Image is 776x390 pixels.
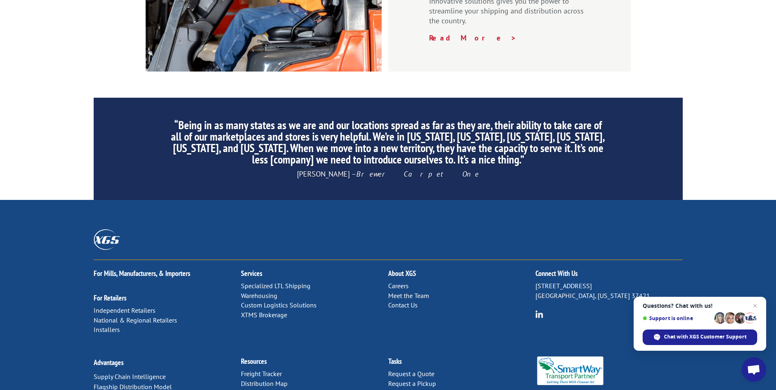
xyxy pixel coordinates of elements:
[94,229,120,249] img: XGS_Logos_ALL_2024_All_White
[94,293,126,303] a: For Retailers
[388,301,418,309] a: Contact Us
[241,379,288,388] a: Distribution Map
[170,119,605,169] h2: “Being in as many states as we are and our locations spread as far as they are, their ability to ...
[241,311,287,319] a: XTMS Brokerage
[429,33,517,43] a: Read More >
[241,282,310,290] a: Specialized LTL Shipping
[643,303,757,309] span: Questions? Chat with us!
[388,379,436,388] a: Request a Pickup
[241,356,267,366] a: Resources
[535,310,543,318] img: group-6
[94,372,166,381] a: Supply Chain Intelligence
[241,301,317,309] a: Custom Logistics Solutions
[750,301,760,311] span: Close chat
[388,370,434,378] a: Request a Quote
[297,169,479,179] span: [PERSON_NAME] –
[388,282,409,290] a: Careers
[535,281,683,301] p: [STREET_ADDRESS] [GEOGRAPHIC_DATA], [US_STATE] 37421
[388,358,535,369] h2: Tasks
[356,169,479,179] em: Brewer Carpet One
[241,291,277,300] a: Warehousing
[535,356,605,385] img: Smartway_Logo
[643,315,711,321] span: Support is online
[388,269,416,278] a: About XGS
[742,357,766,382] div: Open chat
[388,291,429,300] a: Meet the Team
[94,358,124,367] a: Advantages
[664,333,747,341] span: Chat with XGS Customer Support
[643,329,757,345] div: Chat with XGS Customer Support
[241,370,282,378] a: Freight Tracker
[94,306,155,314] a: Independent Retailers
[94,325,120,334] a: Installers
[535,270,683,281] h2: Connect With Us
[94,269,190,278] a: For Mills, Manufacturers, & Importers
[241,269,262,278] a: Services
[94,316,177,324] a: National & Regional Retailers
